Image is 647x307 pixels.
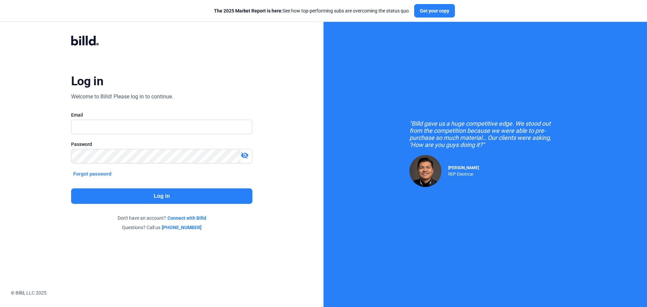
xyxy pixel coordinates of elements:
mat-icon: visibility_off [241,151,249,159]
a: [PHONE_NUMBER] [162,224,202,231]
div: "Billd gave us a huge competitive edge. We stood out from the competition because we were able to... [409,120,561,148]
span: [PERSON_NAME] [448,165,479,170]
img: Raul Pacheco [409,155,441,187]
div: Password [71,141,252,148]
button: Log in [71,188,252,204]
div: Welcome to Billd! Please log in to continue. [71,93,173,101]
span: The 2025 Market Report is here: [214,8,283,13]
div: Email [71,112,252,118]
div: RDP Electrical [448,170,479,177]
div: Log in [71,74,103,89]
a: Connect with Billd [167,215,206,221]
div: Questions? Call us [71,224,252,231]
div: Don't have an account? [71,215,252,221]
div: See how top-performing subs are overcoming the status quo. [214,7,410,14]
button: Get your copy [414,4,455,18]
button: Forgot password [71,170,114,178]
